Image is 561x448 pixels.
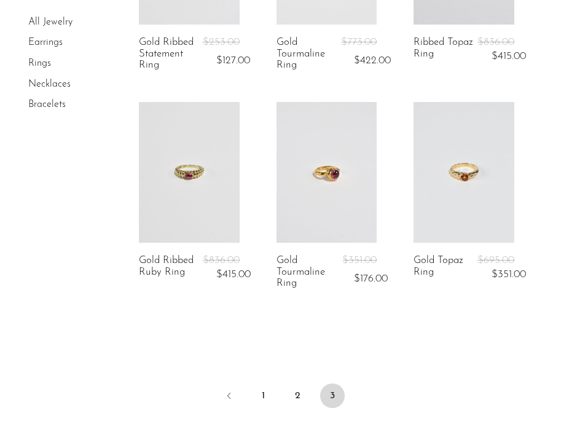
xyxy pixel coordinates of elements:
a: 1 [251,383,276,408]
a: Necklaces [28,79,71,89]
span: $773.00 [341,37,377,47]
a: Ribbed Topaz Ring [414,37,477,62]
a: All Jewelry [28,17,73,27]
a: Gold Ribbed Ruby Ring [139,255,202,280]
span: $253.00 [203,37,240,47]
span: $422.00 [354,55,391,66]
a: Earrings [28,38,63,48]
span: $836.00 [203,255,240,265]
a: Gold Tourmaline Ring [277,37,340,71]
a: Gold Topaz Ring [414,255,477,280]
span: $415.00 [216,269,251,280]
a: Gold Ribbed Statement Ring [139,37,202,71]
a: Previous [217,383,241,411]
span: $415.00 [492,51,526,61]
span: $695.00 [477,255,514,265]
span: $351.00 [342,255,377,265]
a: Rings [28,58,51,68]
a: 2 [286,383,310,408]
span: $351.00 [492,269,526,280]
a: Gold Tourmaline Ring [277,255,340,289]
span: $836.00 [477,37,514,47]
span: $176.00 [354,273,388,284]
span: $127.00 [216,55,250,66]
a: Bracelets [28,100,66,109]
span: 3 [320,383,345,408]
